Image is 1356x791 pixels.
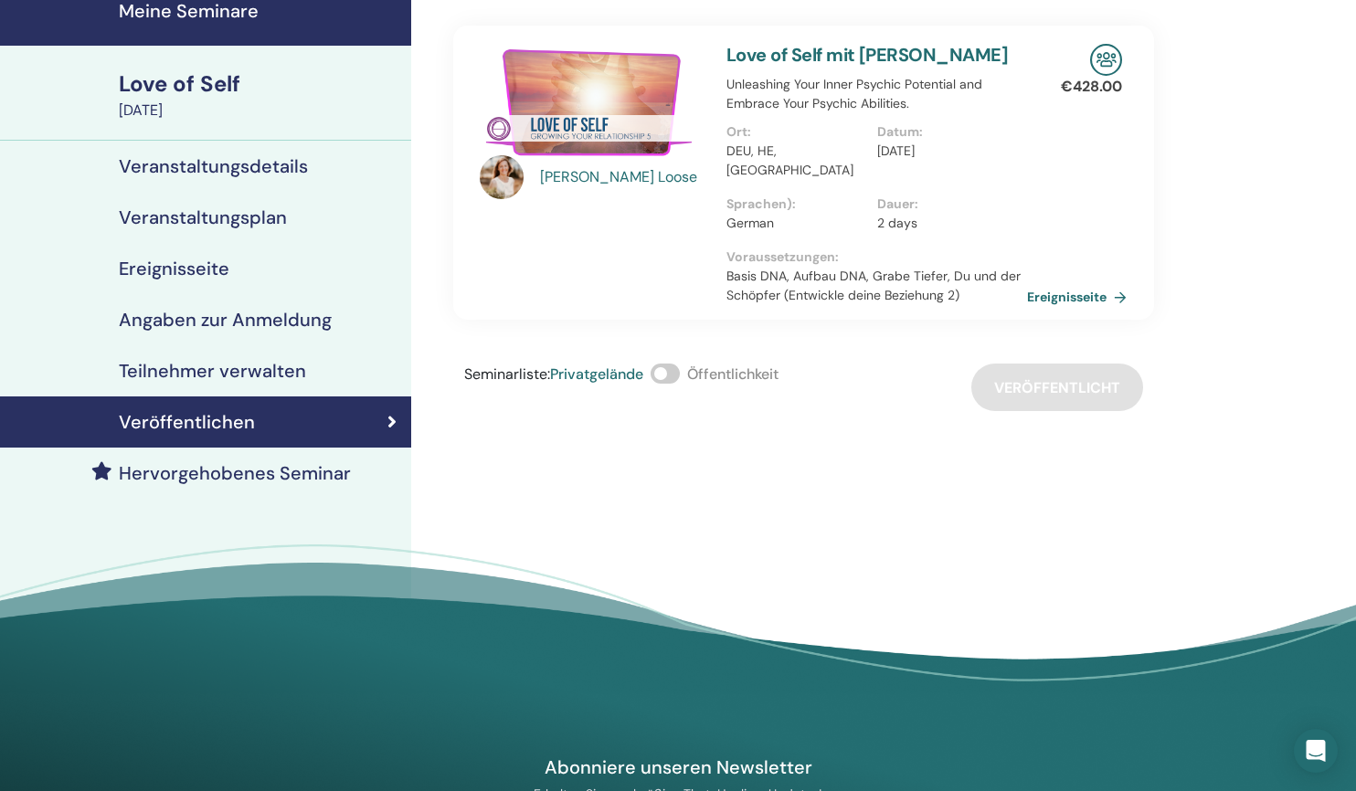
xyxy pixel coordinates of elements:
p: Dauer : [877,195,1017,214]
p: Ort : [726,122,866,142]
span: Öffentlichkeit [687,364,779,384]
a: Ereignisseite [1027,283,1134,311]
p: Datum : [877,122,1017,142]
div: Love of Self [119,69,400,100]
span: Privatgelände [550,364,643,384]
p: Basis DNA, Aufbau DNA, Grabe Tiefer, Du und der Schöpfer (Entwickle deine Beziehung 2) [726,267,1027,305]
h4: Veranstaltungsdetails [119,155,308,177]
h4: Hervorgehobenes Seminar [119,462,351,484]
h4: Angaben zur Anmeldung [119,309,332,331]
p: Sprachen) : [726,195,866,214]
div: Open Intercom Messenger [1294,729,1338,773]
p: 2 days [877,214,1017,233]
h4: Veröffentlichen [119,411,255,433]
p: Voraussetzungen : [726,248,1027,267]
p: [DATE] [877,142,1017,161]
h4: Teilnehmer verwalten [119,360,306,382]
h4: Ereignisseite [119,258,229,279]
img: In-Person Seminar [1090,44,1122,76]
a: Love of Self[DATE] [108,69,411,121]
div: [DATE] [119,100,400,121]
h4: Veranstaltungsplan [119,206,287,228]
p: Unleashing Your Inner Psychic Potential and Embrace Your Psychic Abilities. [726,75,1027,113]
p: German [726,214,866,233]
span: Seminarliste : [464,364,550,384]
img: default.jpg [480,155,524,199]
a: Love of Self mit [PERSON_NAME] [726,43,1008,67]
a: [PERSON_NAME] Loose [540,166,709,188]
img: Love of Self [480,44,704,161]
p: € 428.00 [1061,76,1122,98]
h4: Abonniere unseren Newsletter [467,755,889,779]
p: DEU, HE, [GEOGRAPHIC_DATA] [726,142,866,180]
